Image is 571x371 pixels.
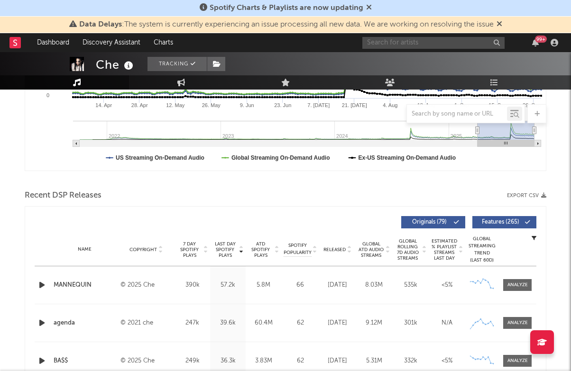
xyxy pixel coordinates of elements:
div: 62 [284,356,317,366]
span: Dismiss [366,4,372,12]
div: 39.6k [212,318,243,328]
a: Charts [147,33,180,52]
div: © 2021 che [120,317,172,329]
text: 26. May [202,102,221,108]
div: [DATE] [322,281,353,290]
div: 332k [395,356,426,366]
div: © 2025 Che [120,355,172,367]
a: Dashboard [30,33,76,52]
button: Tracking [147,57,207,71]
div: Che [96,57,136,72]
text: 18. Aug [417,102,435,108]
div: 5.31M [358,356,390,366]
span: Spotify Charts & Playlists are now updating [210,4,363,12]
div: 66 [284,281,317,290]
div: 8.03M [358,281,390,290]
div: <5% [431,281,463,290]
span: Released [323,247,346,253]
text: 12. May [166,102,185,108]
span: 7 Day Spotify Plays [177,241,202,258]
div: 60.4M [248,318,279,328]
a: Discovery Assistant [76,33,147,52]
div: 390k [177,281,208,290]
text: 0 [46,92,49,98]
span: Spotify Popularity [284,242,312,256]
button: Export CSV [507,193,546,199]
text: Ex-US Streaming On-Demand Audio [359,154,456,161]
text: Global Streaming On-Demand Audio [231,154,330,161]
span: Features ( 265 ) [479,219,522,225]
button: Originals(79) [401,216,465,228]
div: Global Streaming Trend (Last 60D) [468,235,496,264]
a: MANNEQUIN [54,281,116,290]
input: Search for artists [362,37,505,49]
div: [DATE] [322,318,353,328]
div: Name [54,246,116,253]
text: 7. [DATE] [307,102,330,108]
span: Data Delays [79,21,122,28]
text: 28. Apr [131,102,148,108]
div: 57.2k [212,281,243,290]
div: 9.12M [358,318,390,328]
span: ATD Spotify Plays [248,241,273,258]
button: Features(265) [472,216,536,228]
div: 3.83M [248,356,279,366]
text: 21. [DATE] [342,102,367,108]
text: 9. Jun [240,102,254,108]
div: N/A [431,318,463,328]
div: 62 [284,318,317,328]
input: Search by song name or URL [407,110,507,118]
div: 99 + [535,36,547,43]
a: agenda [54,318,116,328]
div: [DATE] [322,356,353,366]
span: : The system is currently experiencing an issue processing all new data. We are working on resolv... [79,21,494,28]
text: 14. Apr [95,102,112,108]
text: 4. Aug [383,102,397,108]
text: 23. Jun [274,102,291,108]
span: Originals ( 79 ) [407,219,451,225]
div: 535k [395,281,426,290]
div: 36.3k [212,356,243,366]
div: 249k [177,356,208,366]
div: <5% [431,356,463,366]
span: Global Rolling 7D Audio Streams [395,238,421,261]
div: 5.8M [248,281,279,290]
span: Copyright [129,247,157,253]
span: Dismiss [497,21,502,28]
text: 29. Sep [523,102,541,108]
text: 15. Sep [488,102,507,108]
a: BA$$ [54,356,116,366]
div: 247k [177,318,208,328]
text: 1. Sep [454,102,470,108]
div: © 2025 Che [120,280,172,291]
div: 301k [395,318,426,328]
span: Last Day Spotify Plays [212,241,238,258]
span: Recent DSP Releases [25,190,101,201]
button: 99+ [532,39,539,46]
span: Estimated % Playlist Streams Last Day [431,238,457,261]
span: Global ATD Audio Streams [358,241,384,258]
text: US Streaming On-Demand Audio [116,154,204,161]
